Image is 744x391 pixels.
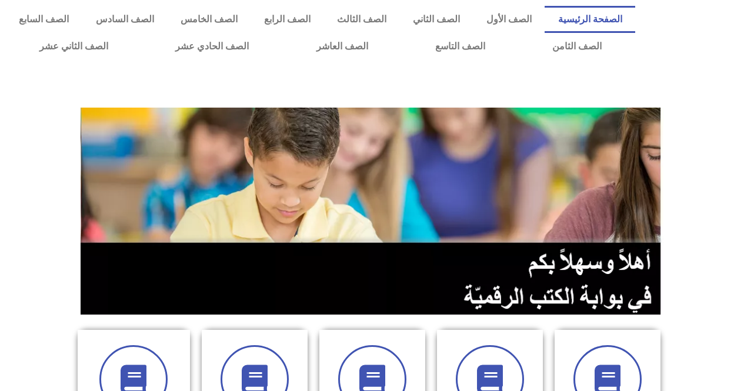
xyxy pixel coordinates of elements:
a: الصف التاسع [402,33,519,60]
a: الصف السابع [6,6,82,33]
a: الصف العاشر [283,33,402,60]
a: الصف السادس [82,6,167,33]
a: الصف الثامن [519,33,635,60]
a: الصفحة الرئيسية [545,6,635,33]
a: الصف الثاني عشر [6,33,142,60]
a: الصف الرابع [251,6,323,33]
a: الصف الثاني [399,6,473,33]
a: الصف الخامس [167,6,251,33]
a: الصف الحادي عشر [142,33,282,60]
a: الصف الثالث [323,6,399,33]
a: الصف الأول [473,6,545,33]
